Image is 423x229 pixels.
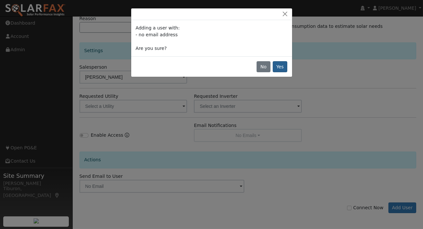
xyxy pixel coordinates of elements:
[136,25,180,30] span: Adding a user with:
[280,11,290,17] button: Close
[136,46,167,51] span: Are you sure?
[136,32,178,37] span: - no email address
[273,61,288,72] button: Yes
[257,61,270,72] button: No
